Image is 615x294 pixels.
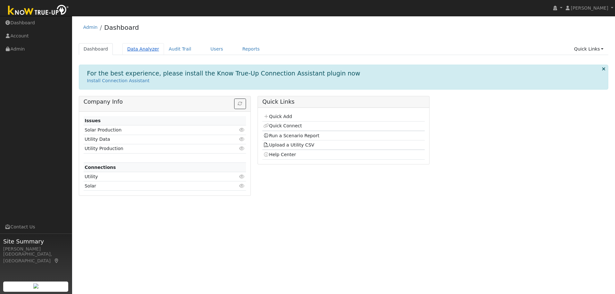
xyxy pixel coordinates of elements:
span: [PERSON_NAME] [571,5,608,11]
i: Click to view [239,184,245,188]
a: Quick Connect [263,123,302,128]
h1: For the best experience, please install the Know True-Up Connection Assistant plugin now [87,70,360,77]
strong: Issues [85,118,101,123]
h5: Company Info [84,99,246,105]
td: Solar [84,181,220,191]
img: retrieve [33,283,38,289]
a: Reports [238,43,265,55]
i: Click to view [239,137,245,141]
h5: Quick Links [262,99,425,105]
a: Admin [83,25,98,30]
td: Utility Data [84,135,220,144]
strong: Connections [85,165,116,170]
a: Users [206,43,228,55]
td: Solar Production [84,125,220,135]
i: Click to view [239,128,245,132]
a: Run a Scenario Report [263,133,319,138]
a: Quick Add [263,114,292,119]
i: Click to view [239,174,245,179]
a: Upload a Utility CSV [263,142,314,147]
td: Utility Production [84,144,220,153]
div: [PERSON_NAME] [3,246,69,252]
a: Install Connection Assistant [87,78,150,83]
i: Click to view [239,146,245,151]
a: Dashboard [104,24,139,31]
a: Quick Links [569,43,608,55]
a: Help Center [263,152,296,157]
a: Map [54,258,60,263]
a: Data Analyzer [122,43,164,55]
span: Site Summary [3,237,69,246]
a: Audit Trail [164,43,196,55]
a: Dashboard [79,43,113,55]
td: Utility [84,172,220,181]
img: Know True-Up [5,4,72,18]
div: [GEOGRAPHIC_DATA], [GEOGRAPHIC_DATA] [3,251,69,264]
